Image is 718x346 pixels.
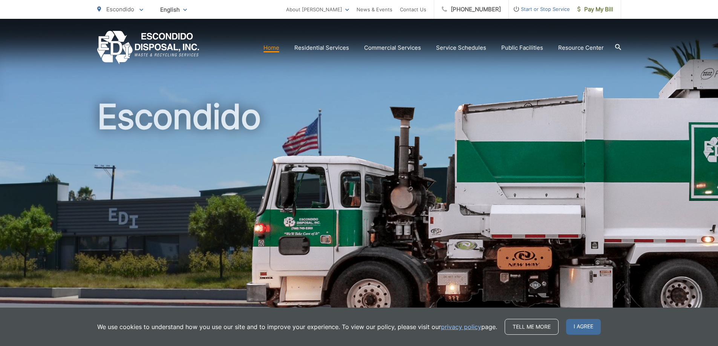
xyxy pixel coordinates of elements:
[106,6,134,13] span: Escondido
[97,322,497,331] p: We use cookies to understand how you use our site and to improve your experience. To view our pol...
[436,43,486,52] a: Service Schedules
[97,98,621,336] h1: Escondido
[577,5,613,14] span: Pay My Bill
[97,31,199,64] a: EDCD logo. Return to the homepage.
[286,5,349,14] a: About [PERSON_NAME]
[400,5,426,14] a: Contact Us
[505,319,559,335] a: Tell me more
[558,43,604,52] a: Resource Center
[441,322,481,331] a: privacy policy
[263,43,279,52] a: Home
[155,3,193,16] span: English
[566,319,601,335] span: I agree
[501,43,543,52] a: Public Facilities
[294,43,349,52] a: Residential Services
[364,43,421,52] a: Commercial Services
[357,5,392,14] a: News & Events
